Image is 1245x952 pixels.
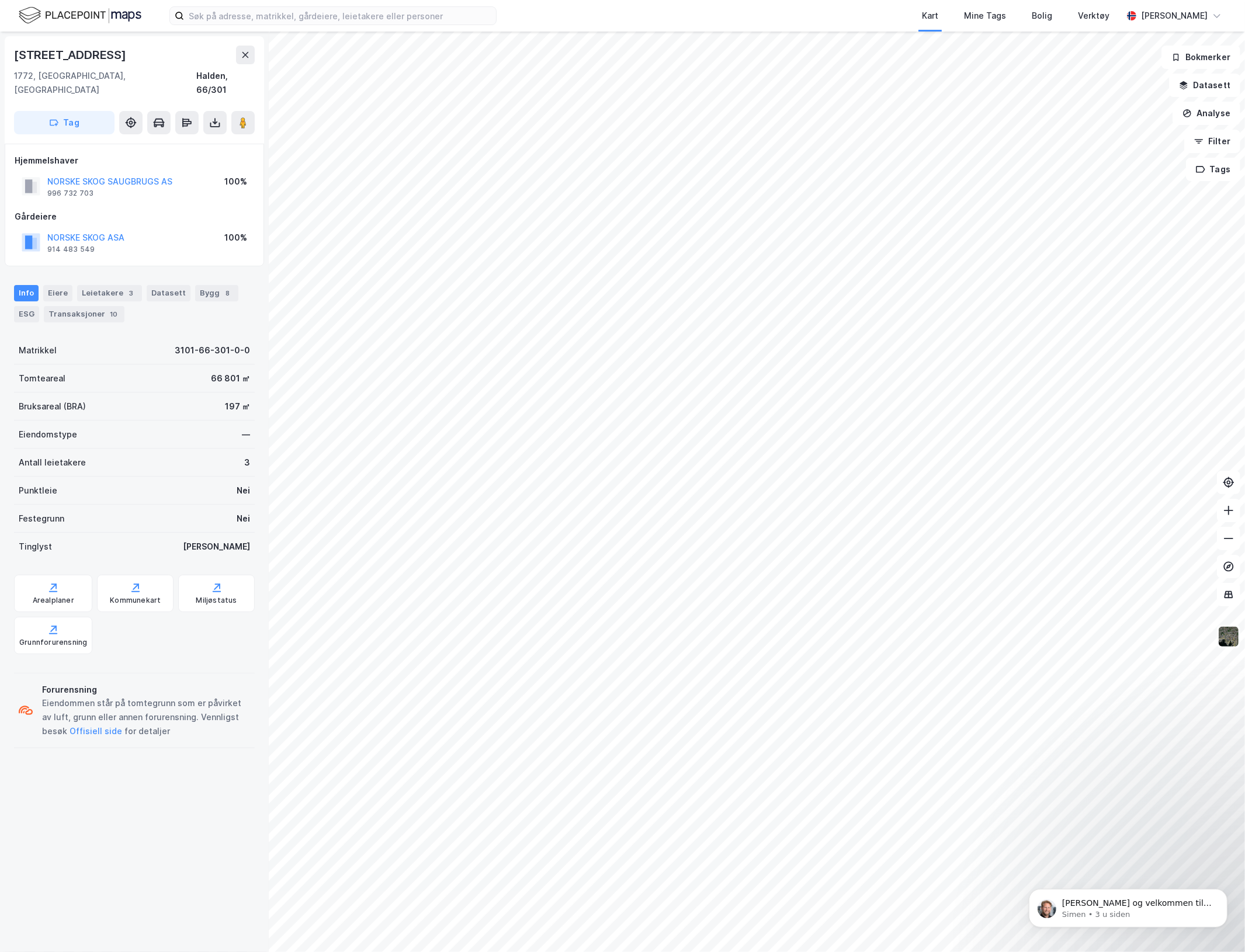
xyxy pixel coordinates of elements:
[1161,46,1240,69] button: Bokmerker
[1078,9,1109,23] div: Verktøy
[15,210,254,224] div: Gårdeiere
[964,9,1006,23] div: Mine Tags
[19,343,57,357] div: Matrikkel
[184,7,496,25] input: Søk på adresse, matrikkel, gårdeiere, leietakere eller personer
[147,285,190,301] div: Datasett
[19,638,87,647] div: Grunnforurensning
[922,9,938,23] div: Kart
[1032,9,1052,23] div: Bolig
[47,245,95,254] div: 914 483 549
[1169,74,1240,97] button: Datasett
[237,484,250,498] div: Nei
[196,596,237,605] div: Miljøstatus
[15,154,254,168] div: Hjemmelshaver
[77,285,142,301] div: Leietakere
[1186,158,1240,181] button: Tags
[19,540,52,554] div: Tinglyst
[211,371,250,385] div: 66 801 ㎡
[107,308,120,320] div: 10
[1173,102,1240,125] button: Analyse
[14,111,115,134] button: Tag
[126,287,137,299] div: 3
[47,189,93,198] div: 996 732 703
[14,69,196,97] div: 1772, [GEOGRAPHIC_DATA], [GEOGRAPHIC_DATA]
[43,285,72,301] div: Eiere
[225,399,250,414] div: 197 ㎡
[14,46,129,64] div: [STREET_ADDRESS]
[19,371,65,385] div: Tomteareal
[19,428,77,442] div: Eiendomstype
[42,683,250,697] div: Forurensning
[1141,9,1208,23] div: [PERSON_NAME]
[195,285,238,301] div: Bygg
[175,343,250,357] div: 3101-66-301-0-0
[224,231,247,245] div: 100%
[242,428,250,442] div: —
[14,285,39,301] div: Info
[19,5,141,26] img: logo.f888ab2527a4732fd821a326f86c7f29.svg
[196,69,255,97] div: Halden, 66/301
[244,456,250,470] div: 3
[19,456,86,470] div: Antall leietakere
[14,306,39,322] div: ESG
[1218,626,1240,648] img: 9k=
[224,175,247,189] div: 100%
[110,596,161,605] div: Kommunekart
[1011,864,1245,946] iframe: Intercom notifications melding
[33,596,74,605] div: Arealplaner
[222,287,234,299] div: 8
[19,512,64,526] div: Festegrunn
[1184,130,1240,153] button: Filter
[183,540,250,554] div: [PERSON_NAME]
[19,484,57,498] div: Punktleie
[237,512,250,526] div: Nei
[19,399,86,414] div: Bruksareal (BRA)
[42,696,250,738] div: Eiendommen står på tomtegrunn som er påvirket av luft, grunn eller annen forurensning. Vennligst ...
[44,306,124,322] div: Transaksjoner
